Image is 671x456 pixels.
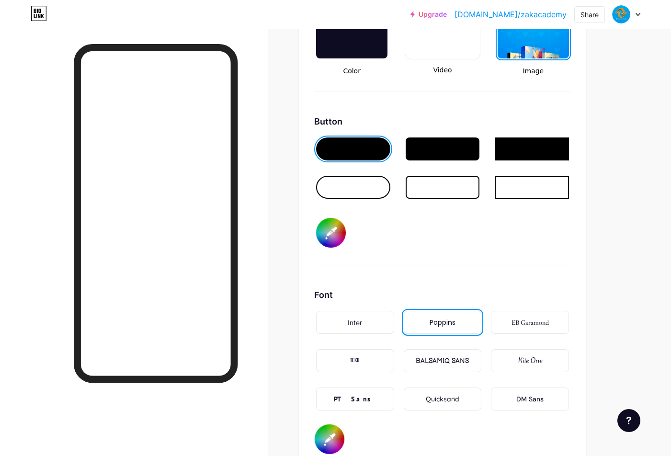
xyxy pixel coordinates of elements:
[426,394,459,404] div: Quicksand
[334,394,376,404] div: PT Sans
[516,394,544,404] div: DM Sans
[518,356,542,366] div: Kite One
[580,10,599,20] div: Share
[410,11,447,18] a: Upgrade
[314,288,571,301] div: Font
[348,318,362,328] div: Inter
[612,5,630,23] img: Koyar Jamal
[405,65,480,75] span: Video
[314,115,571,128] div: Button
[314,66,389,76] span: Color
[350,356,360,366] div: TEKO
[430,318,455,328] div: Poppins
[512,318,549,328] div: EB Garamond
[455,9,567,20] a: [DOMAIN_NAME]/zakacademy
[496,66,571,76] span: Image
[416,356,469,366] div: BALSAMIQ SANS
